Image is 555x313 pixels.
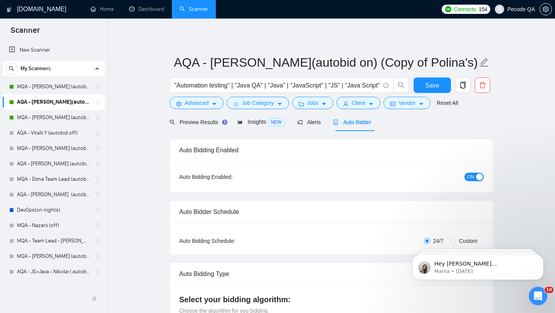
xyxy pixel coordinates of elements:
a: DevOps(on nights) [17,202,90,218]
span: holder [95,269,101,275]
a: MQA - [PERSON_NAME] (autobid off) [17,249,90,264]
span: Insights [237,119,284,125]
span: holder [95,238,101,244]
span: holder [95,253,101,259]
span: setting [176,101,182,107]
span: folder [299,101,304,107]
span: holder [95,161,101,167]
span: Connects: [454,5,477,13]
span: setting [540,6,552,12]
span: NEW [268,118,285,126]
a: dashboardDashboard [129,6,164,12]
span: My Scanners [20,61,51,76]
button: settingAdvancedcaret-down [170,97,224,109]
a: MQA - Nazarii (off) [17,218,90,233]
span: Job Category [242,99,274,107]
span: holder [95,84,101,90]
a: setting [540,6,552,12]
button: delete [475,77,490,93]
span: search [394,82,409,89]
a: homeHome [91,6,114,12]
span: holder [95,207,101,213]
span: ON [467,173,474,181]
span: holder [95,99,101,105]
span: holder [95,130,101,136]
span: 10 [545,287,553,293]
button: userClientcaret-down [336,97,380,109]
span: idcard [390,101,395,107]
iframe: Intercom live chat [529,287,547,305]
span: Client [351,99,365,107]
div: Auto Bidder Schedule [179,201,484,223]
div: Auto Bidding Enabled: [179,173,281,181]
span: holder [95,176,101,182]
span: Scanner [5,25,46,41]
span: search [6,66,17,71]
a: AQA - [PERSON_NAME]. (autobid off day) [17,187,90,202]
div: Tooltip anchor [221,119,228,126]
div: Auto Bidding Schedule: [179,237,281,245]
span: caret-down [277,101,283,107]
button: search [394,77,409,93]
span: caret-down [368,101,374,107]
a: searchScanner [180,6,208,12]
span: double-left [92,295,99,303]
a: AQA - [PERSON_NAME] (autobid off) [17,156,90,172]
h4: Select your bidding algorithm: [179,294,484,305]
span: Custom [456,237,481,245]
button: copy [455,77,471,93]
span: user [497,7,502,12]
img: upwork-logo.png [445,6,451,12]
span: 24/7 [430,237,447,245]
span: robot [333,119,338,125]
div: Auto Bidding Type [179,263,484,285]
a: MQA - Team Lead - [PERSON_NAME] (autobid night off) (28.03) [17,233,90,249]
span: holder [95,222,101,229]
a: MQA - [PERSON_NAME] (autobid off ) [17,141,90,156]
li: New Scanner [3,42,105,58]
span: Advanced [185,99,209,107]
a: AQA - JS+Java - Nikolai ( autobid off) [17,264,90,279]
span: Auto Bidder [333,119,371,125]
span: search [170,119,175,125]
img: logo [7,3,12,16]
a: New Scanner [9,42,99,58]
a: AQA - Vitalii Y (autobid off) [17,125,90,141]
span: Jobs [307,99,319,107]
span: caret-down [419,101,424,107]
a: Reset All [437,99,458,107]
button: folderJobscaret-down [292,97,334,109]
button: setting [540,3,552,15]
span: Save [425,81,439,90]
button: barsJob Categorycaret-down [227,97,289,109]
span: area-chart [237,119,243,125]
button: search [5,62,18,75]
input: Search Freelance Jobs... [174,81,380,90]
span: 154 [479,5,487,13]
span: Vendor [399,99,415,107]
button: Save [414,77,451,93]
a: AQA - Team Lead - [PERSON_NAME] (off) [17,279,90,295]
div: Auto Bidding Enabled [179,139,484,161]
span: edit [479,57,489,67]
a: AQA - [PERSON_NAME](autobid on) (Copy of Polina's) [17,94,90,110]
a: MQA - [PERSON_NAME] (autobid On) [17,79,90,94]
span: Preview Results [170,119,225,125]
button: idcardVendorcaret-down [383,97,431,109]
a: MQA - [PERSON_NAME] (autobid on) [17,110,90,125]
span: Alerts [297,119,321,125]
span: delete [475,82,490,89]
span: holder [95,114,101,121]
span: notification [297,119,303,125]
span: holder [95,284,101,290]
input: Scanner name... [174,53,478,72]
span: copy [456,82,470,89]
span: caret-down [212,101,217,107]
span: holder [95,145,101,151]
span: user [343,101,348,107]
span: info-circle [383,83,388,88]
